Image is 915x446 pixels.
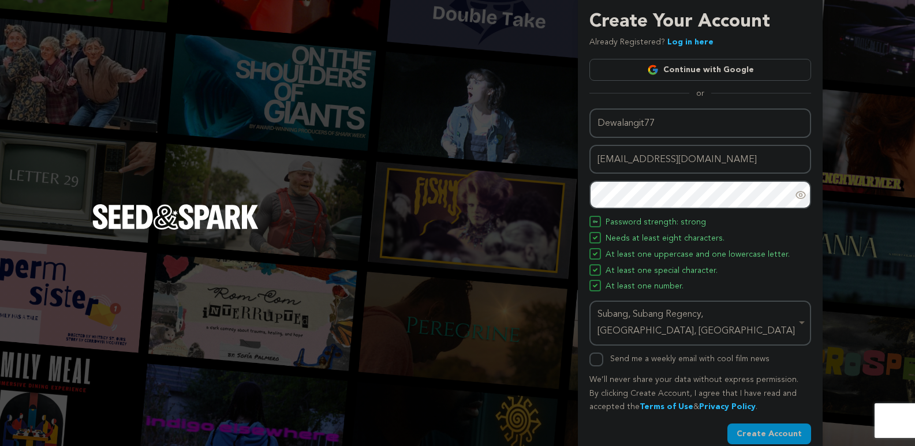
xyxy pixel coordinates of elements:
a: Terms of Use [640,403,693,411]
h3: Create Your Account [589,8,811,36]
img: Seed&Spark Icon [593,219,597,224]
input: Name [589,108,811,138]
img: Seed&Spark Icon [593,252,597,256]
a: Show password as plain text. Warning: this will display your password on the screen. [795,189,806,201]
div: Subang, Subang Regency, [GEOGRAPHIC_DATA], [GEOGRAPHIC_DATA] [597,306,796,340]
span: At least one number. [606,280,684,294]
a: Log in here [667,38,714,46]
button: Create Account [727,423,811,444]
span: or [689,88,711,99]
button: Remove item: 'ChIJ1T7OnpE8aS4R8JFyZSHxMAY' [785,317,797,329]
span: Needs at least eight characters. [606,232,724,246]
img: Seed&Spark Icon [593,235,597,240]
p: Already Registered? [589,36,714,50]
img: Seed&Spark Icon [593,268,597,272]
img: Google logo [647,64,659,76]
span: At least one special character. [606,264,718,278]
a: Continue with Google [589,59,811,81]
span: At least one uppercase and one lowercase letter. [606,248,790,262]
label: Send me a weekly email with cool film news [610,355,770,363]
span: Password strength: strong [606,216,706,230]
img: Seed&Spark Icon [593,283,597,288]
a: Privacy Policy [699,403,756,411]
p: We’ll never share your data without express permission. By clicking Create Account, I agree that ... [589,373,811,414]
a: Seed&Spark Homepage [92,204,259,253]
input: Email address [589,145,811,174]
img: Seed&Spark Logo [92,204,259,230]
